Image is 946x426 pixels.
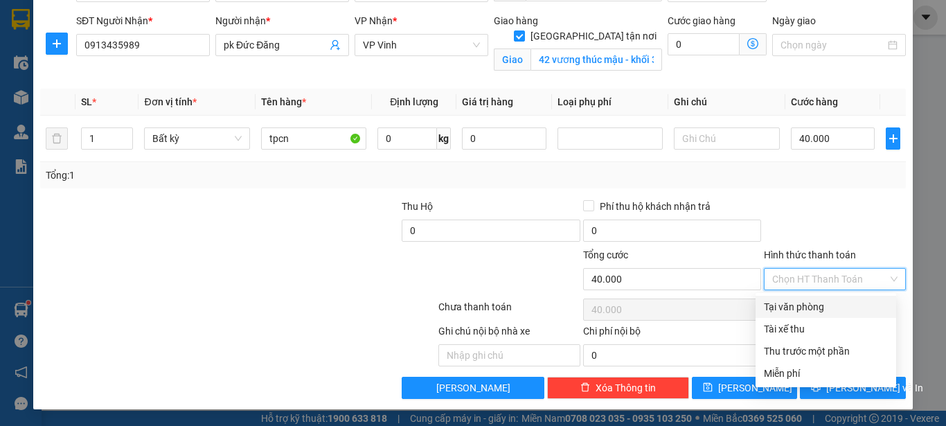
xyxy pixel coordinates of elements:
span: save [703,382,713,393]
span: Thu Hộ [402,201,433,212]
button: deleteXóa Thông tin [547,377,689,399]
div: Tổng: 1 [46,168,366,183]
div: Miễn phí [764,366,888,381]
div: Thu trước một phần [764,344,888,359]
th: Loại phụ phí [552,89,668,116]
span: user-add [330,39,341,51]
div: Tại văn phòng [764,299,888,314]
div: Người nhận [215,13,349,28]
span: Giá trị hàng [462,96,513,107]
span: SL [81,96,92,107]
span: Cước hàng [791,96,838,107]
span: Tên hàng [261,96,306,107]
button: plus [886,127,900,150]
span: dollar-circle [747,38,758,49]
button: delete [46,127,68,150]
span: VP Nhận [355,15,393,26]
span: Decrease Value [117,139,132,149]
button: plus [46,33,68,55]
span: up [121,130,130,139]
input: Nhập ghi chú [438,344,580,366]
input: Ngày giao [780,37,885,53]
span: Xóa Thông tin [596,380,656,396]
span: [PERSON_NAME] [718,380,792,396]
span: plus [886,133,900,144]
div: Ghi chú nội bộ nhà xe [438,323,580,344]
div: SĐT Người Nhận [76,13,210,28]
label: Ngày giao [772,15,816,26]
span: kg [437,127,451,150]
div: Chưa thanh toán [437,299,582,323]
span: Giao hàng [494,15,538,26]
span: Đơn vị tính [144,96,196,107]
span: delete [580,382,590,393]
div: Tài xế thu [764,321,888,337]
span: plus [46,38,67,49]
input: Ghi Chú [674,127,779,150]
input: Cước giao hàng [668,33,740,55]
input: Giao tận nơi [530,48,662,71]
th: Ghi chú [668,89,785,116]
input: VD: Bàn, Ghế [261,127,366,150]
span: VP Vinh [363,35,480,55]
button: printer[PERSON_NAME] và In [800,377,906,399]
span: Phí thu hộ khách nhận trả [594,199,716,214]
span: Bất kỳ [152,128,241,149]
span: Định lượng [390,96,438,107]
label: Hình thức thanh toán [764,249,856,260]
button: [PERSON_NAME] [402,377,544,399]
span: down [121,140,130,148]
input: 0 [462,127,546,150]
span: [PERSON_NAME] và In [826,380,923,396]
span: [GEOGRAPHIC_DATA] tận nơi [525,28,662,44]
span: printer [811,382,821,393]
span: Increase Value [117,128,132,139]
label: Cước giao hàng [668,15,735,26]
span: [PERSON_NAME] [436,380,510,396]
div: Chi phí nội bộ [583,323,761,344]
span: Giao [494,48,530,71]
button: save[PERSON_NAME] [692,377,798,399]
span: Tổng cước [583,249,628,260]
